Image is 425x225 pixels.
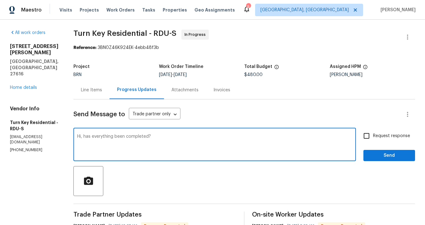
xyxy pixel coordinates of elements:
span: In Progress [184,31,208,38]
b: Reference: [73,45,96,50]
div: [PERSON_NAME] [330,73,415,77]
span: Request response [373,133,410,139]
span: Turn Key Residential - RDU-S [73,30,176,37]
div: Trade partner only [129,109,180,120]
span: [DATE] [159,73,172,77]
span: [GEOGRAPHIC_DATA], [GEOGRAPHIC_DATA] [260,7,349,13]
span: - [159,73,187,77]
h5: Assigned HPM [330,65,361,69]
span: Trade Partner Updates [73,212,236,218]
span: Send [368,152,410,160]
span: Work Orders [106,7,135,13]
span: Tasks [142,8,155,12]
span: The total cost of line items that have been proposed by Opendoor. This sum includes line items th... [274,65,279,73]
a: Home details [10,85,37,90]
a: All work orders [10,31,45,35]
div: Attachments [171,87,198,93]
span: BRN [73,73,82,77]
div: 3BN0Z46K924EK-4ebb48f3b [73,45,415,51]
div: Line Items [81,87,102,93]
p: [PHONE_NUMBER] [10,147,58,153]
h5: Total Budget [244,65,272,69]
button: Send [363,150,415,161]
span: Send Message to [73,111,125,117]
div: 5 [246,4,250,10]
h5: Project [73,65,90,69]
span: Maestro [21,7,42,13]
h5: Work Order Timeline [159,65,203,69]
h2: [STREET_ADDRESS][PERSON_NAME] [10,43,58,56]
span: Projects [80,7,99,13]
div: Progress Updates [117,87,156,93]
h5: Turn Key Residential - RDU-S [10,119,58,132]
textarea: Hi, has everything been completed? [77,134,352,156]
div: Invoices [213,87,230,93]
span: [DATE] [174,73,187,77]
span: Visits [59,7,72,13]
span: Geo Assignments [194,7,235,13]
span: $480.00 [244,73,263,77]
h5: [GEOGRAPHIC_DATA], [GEOGRAPHIC_DATA] 27616 [10,58,58,77]
span: On-site Worker Updates [252,212,415,218]
span: The hpm assigned to this work order. [363,65,368,73]
h4: Vendor Info [10,106,58,112]
span: Properties [163,7,187,13]
span: [PERSON_NAME] [378,7,416,13]
p: [EMAIL_ADDRESS][DOMAIN_NAME] [10,134,58,145]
